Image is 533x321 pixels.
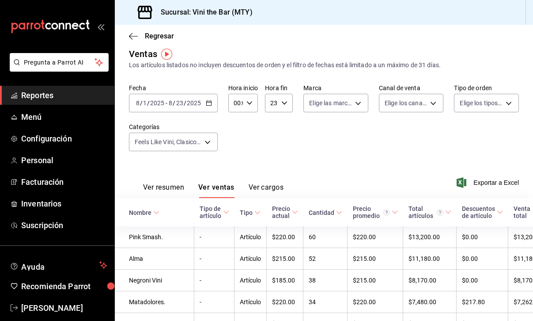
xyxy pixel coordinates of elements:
div: Nombre [129,209,151,216]
span: Recomienda Parrot [21,280,107,292]
svg: Precio promedio = Total artículos / cantidad [383,209,390,216]
div: Cantidad [309,209,334,216]
a: Pregunta a Parrot AI [6,64,109,73]
button: open_drawer_menu [97,23,104,30]
button: Ver ventas [198,183,234,198]
img: Tooltip marker [161,49,172,60]
input: ---- [150,99,165,107]
span: Personal [21,154,107,166]
span: Elige los tipos de orden [460,99,503,107]
td: - [194,248,234,270]
label: Canal de venta [379,85,444,91]
span: [PERSON_NAME] [21,302,107,314]
td: $215.00 [267,248,303,270]
span: Tipo de artículo [200,205,229,219]
input: -- [143,99,147,107]
span: Facturación [21,176,107,188]
span: Inventarios [21,198,107,210]
div: Los artículos listados no incluyen descuentos de orden y el filtro de fechas está limitado a un m... [129,61,519,70]
label: Fecha [129,85,218,91]
span: Feels Like Vini, Clasicos Menu, Signature [135,138,201,146]
div: Tipo de artículo [200,205,221,219]
td: $220.00 [348,226,403,248]
td: Matadolores. [115,291,194,313]
label: Hora fin [265,85,293,91]
input: ---- [186,99,201,107]
td: 60 [303,226,348,248]
label: Categorías [129,124,218,130]
button: Regresar [129,32,174,40]
td: - [194,226,234,248]
span: / [140,99,143,107]
td: $220.00 [267,226,303,248]
span: Descuentos de artículo [462,205,503,219]
div: navigation tabs [143,183,284,198]
td: Artículo [234,248,267,270]
td: $7,480.00 [403,291,457,313]
span: Tipo [240,209,261,216]
span: Precio promedio [353,205,398,219]
div: Precio actual [272,205,290,219]
td: $11,180.00 [403,248,457,270]
td: $13,200.00 [403,226,457,248]
td: $8,170.00 [403,270,457,291]
span: Cantidad [309,209,342,216]
td: Artículo [234,270,267,291]
span: - [166,99,167,107]
span: Ayuda [21,260,96,271]
td: Negroni Vini [115,270,194,291]
td: $0.00 [457,226,508,248]
div: Descuentos de artículo [462,205,495,219]
td: 34 [303,291,348,313]
input: -- [136,99,140,107]
td: $215.00 [348,270,403,291]
div: Tipo [240,209,253,216]
td: Alma [115,248,194,270]
span: Reportes [21,89,107,101]
span: Total artículos [408,205,451,219]
td: Artículo [234,226,267,248]
div: Total artículos [408,205,443,219]
td: - [194,270,234,291]
span: Pregunta a Parrot AI [24,58,95,67]
h3: Sucursal: Vini the Bar (MTY) [154,7,253,18]
div: Ventas [129,47,157,61]
span: Elige las marcas [309,99,352,107]
td: $185.00 [267,270,303,291]
label: Tipo de orden [454,85,519,91]
td: $215.00 [348,248,403,270]
button: Ver resumen [143,183,184,198]
label: Marca [303,85,368,91]
div: Precio promedio [353,205,390,219]
td: $0.00 [457,270,508,291]
span: Configuración [21,133,107,145]
td: $0.00 [457,248,508,270]
button: Ver cargos [249,183,284,198]
input: -- [176,99,184,107]
span: Elige los canales de venta [385,99,427,107]
span: / [173,99,175,107]
label: Hora inicio [228,85,258,91]
span: Precio actual [272,205,298,219]
td: $220.00 [267,291,303,313]
td: $217.80 [457,291,508,313]
button: Pregunta a Parrot AI [10,53,109,72]
span: Regresar [145,32,174,40]
input: -- [168,99,173,107]
button: Exportar a Excel [458,177,519,188]
span: Nombre [129,209,159,216]
svg: El total artículos considera cambios de precios en los artículos así como costos adicionales por ... [437,209,443,216]
td: Artículo [234,291,267,313]
td: $220.00 [348,291,403,313]
td: 52 [303,248,348,270]
span: / [147,99,150,107]
td: 38 [303,270,348,291]
td: Pink Smash. [115,226,194,248]
span: Suscripción [21,219,107,231]
span: Menú [21,111,107,123]
span: / [184,99,186,107]
td: - [194,291,234,313]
